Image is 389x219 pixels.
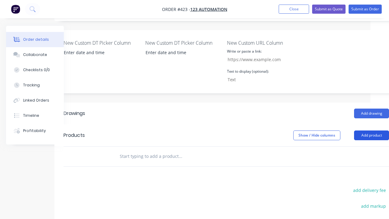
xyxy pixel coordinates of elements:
div: Timeline [23,113,39,118]
a: 123 Automation [190,6,227,12]
button: add markup [358,202,389,210]
button: Submit as Quote [312,5,346,14]
label: Write or paste a link: [227,49,262,54]
div: Checklists 0/0 [23,67,50,73]
button: Show / Hide columns [293,130,340,140]
input: Start typing to add a product... [119,150,241,162]
button: Timeline [6,108,64,123]
div: Collaborate [23,52,47,57]
button: Checklists 0/0 [6,62,64,78]
img: Factory [11,5,20,14]
label: New Custom DT Picker Column [145,39,221,47]
input: https://www.example.com [224,55,297,64]
button: Add drawing [354,109,389,118]
label: Text to display (optional): [227,69,269,74]
div: Products [64,132,85,139]
button: Collaborate [6,47,64,62]
div: Linked Orders [23,98,49,103]
button: Profitability [6,123,64,138]
input: Text [224,75,297,84]
button: Add product [354,130,389,140]
button: Linked Orders [6,93,64,108]
button: Tracking [6,78,64,93]
label: New Custom DT Picker Column [64,39,139,47]
div: Drawings [64,110,85,117]
div: Profitability [23,128,46,134]
span: Order #423 - [162,6,190,12]
label: New Custom URL Column [227,39,303,47]
input: Enter date and time [60,48,135,57]
div: Tracking [23,82,40,88]
div: Order details [23,37,49,42]
input: Enter date and time [141,48,217,57]
button: Order details [6,32,64,47]
button: Close [279,5,309,14]
button: add delivery fee [350,186,389,194]
button: Submit as Order [349,5,382,14]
